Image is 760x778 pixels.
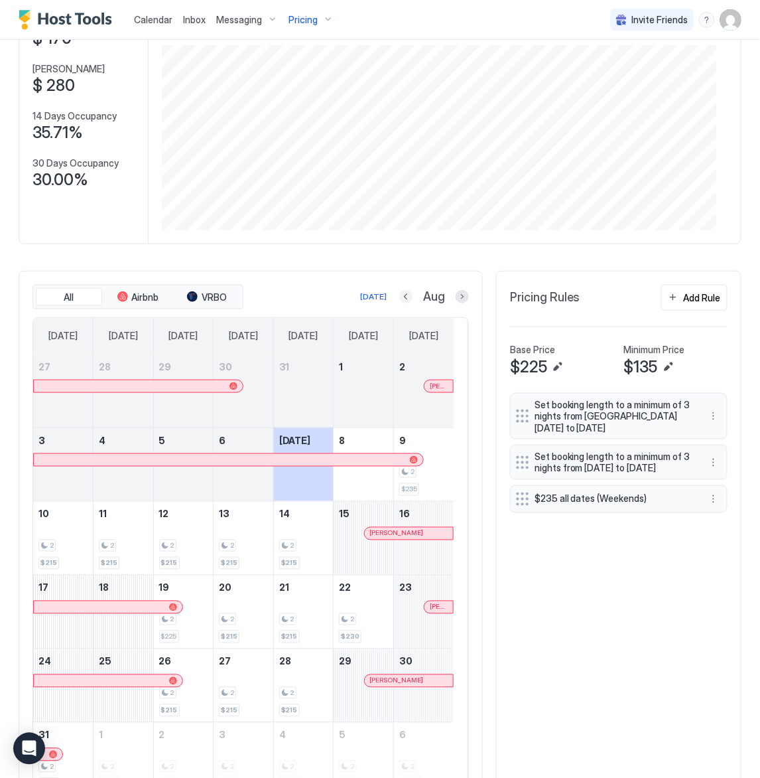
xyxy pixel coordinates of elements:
a: August 7, 2025 [274,428,334,453]
div: tab-group [32,285,243,310]
span: 20 [219,582,231,593]
span: 23 [399,582,412,593]
td: August 17, 2025 [33,575,94,649]
span: 22 [339,582,351,593]
td: August 27, 2025 [214,649,274,722]
span: 24 [38,656,51,667]
td: August 8, 2025 [334,428,394,501]
span: 19 [159,582,170,593]
a: August 16, 2025 [394,502,454,526]
span: Inbox [183,14,206,25]
div: Open Intercom Messenger [13,733,45,765]
span: 2 [50,542,54,550]
span: Set booking length to a minimum of 3 nights from [GEOGRAPHIC_DATA][DATE] to [DATE] [535,399,692,434]
a: August 6, 2025 [214,428,273,453]
td: August 25, 2025 [94,649,154,722]
span: 21 [279,582,289,593]
button: Airbnb [105,288,171,307]
span: [PERSON_NAME] [430,603,448,611]
a: Sunday [35,318,91,354]
span: 28 [279,656,291,667]
span: 5 [339,730,346,741]
td: August 4, 2025 [94,428,154,501]
td: August 28, 2025 [273,649,334,722]
span: 3 [219,730,225,741]
a: Saturday [396,318,452,354]
span: 31 [279,361,290,372]
a: August 19, 2025 [154,576,214,600]
span: 5 [159,435,166,446]
span: [DATE] [168,330,198,342]
span: Minimum Price [624,344,685,356]
span: 25 [99,656,111,667]
td: August 18, 2025 [94,575,154,649]
a: Inbox [183,13,206,27]
button: More options [706,491,722,507]
span: 2 [170,615,174,624]
a: August 9, 2025 [394,428,454,453]
span: $215 [161,706,178,715]
div: menu [706,408,722,424]
a: August 14, 2025 [274,502,334,526]
span: Base Price [510,344,555,356]
span: 30 [399,656,412,667]
td: August 9, 2025 [393,428,454,501]
span: 4 [279,730,286,741]
span: [PERSON_NAME] [430,382,448,390]
a: September 4, 2025 [274,723,334,747]
span: Pricing Rules [510,290,580,305]
a: August 8, 2025 [334,428,393,453]
span: 4 [99,435,105,446]
a: August 21, 2025 [274,576,334,600]
span: 2 [290,542,294,550]
span: [DATE] [409,330,438,342]
td: August 2, 2025 [393,354,454,428]
a: August 5, 2025 [154,428,214,453]
span: $215 [221,559,237,568]
button: [DATE] [358,289,389,305]
span: $215 [221,706,237,715]
span: 2 [170,542,174,550]
button: All [36,288,102,307]
div: [DATE] [360,291,387,303]
span: [PERSON_NAME] [370,529,424,538]
span: 2 [50,763,54,771]
div: [PERSON_NAME] [370,529,448,538]
span: All [64,291,74,303]
div: menu [706,455,722,471]
button: More options [706,455,722,471]
a: August 12, 2025 [154,502,214,526]
span: 12 [159,508,169,520]
span: Calendar [134,14,172,25]
td: August 21, 2025 [273,575,334,649]
a: August 30, 2025 [394,649,454,674]
span: 6 [399,730,406,741]
span: $225 [161,633,177,641]
td: August 20, 2025 [214,575,274,649]
span: Aug [423,289,445,305]
td: August 23, 2025 [393,575,454,649]
td: August 26, 2025 [153,649,214,722]
td: August 29, 2025 [334,649,394,722]
a: August 13, 2025 [214,502,273,526]
span: [PERSON_NAME] [32,63,105,75]
a: Host Tools Logo [19,10,118,30]
span: 29 [159,361,172,372]
span: $235 [401,485,417,494]
span: Messaging [216,14,262,26]
span: 18 [99,582,109,593]
span: 2 [159,730,165,741]
td: August 12, 2025 [153,501,214,575]
a: August 28, 2025 [274,649,334,674]
a: August 15, 2025 [334,502,393,526]
span: 1 [339,361,343,372]
span: 28 [99,361,111,372]
span: $235 all dates (Weekends) [535,493,692,505]
button: Previous month [399,290,412,303]
span: 10 [38,508,49,520]
a: August 10, 2025 [33,502,93,526]
a: Wednesday [216,318,271,354]
td: August 24, 2025 [33,649,94,722]
button: Edit [550,359,566,375]
span: 35.71% [32,123,83,143]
